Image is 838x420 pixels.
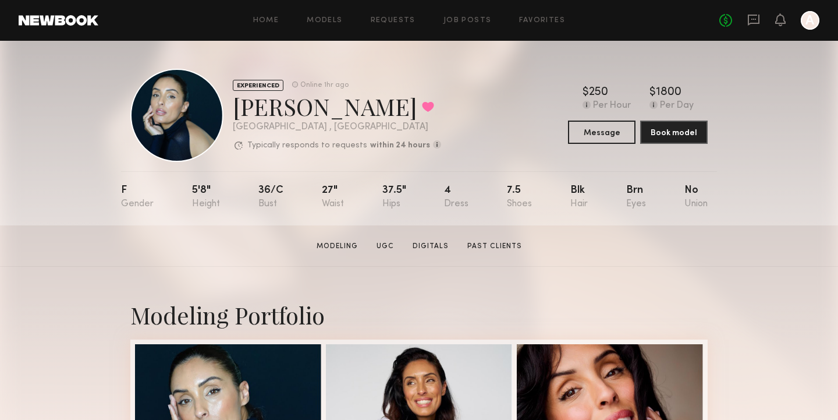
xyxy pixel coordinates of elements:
a: Digitals [408,241,453,252]
div: 7.5 [507,185,532,209]
a: Models [307,17,342,24]
a: Home [253,17,279,24]
div: 250 [589,87,608,98]
div: $ [583,87,589,98]
a: Past Clients [463,241,527,252]
div: 37.5" [382,185,406,209]
div: $ [649,87,656,98]
div: Modeling Portfolio [130,299,708,330]
div: No [684,185,708,209]
div: 36/c [258,185,283,209]
div: F [121,185,154,209]
div: Per Hour [593,101,631,111]
button: Book model [640,121,708,144]
div: Blk [570,185,588,209]
div: EXPERIENCED [233,80,283,91]
div: 1800 [656,87,681,98]
div: Brn [626,185,646,209]
a: Job Posts [443,17,492,24]
div: Per Day [660,101,694,111]
b: within 24 hours [370,142,430,150]
a: Modeling [312,241,363,252]
div: [PERSON_NAME] [233,91,441,122]
p: Typically responds to requests [247,142,367,150]
div: [GEOGRAPHIC_DATA] , [GEOGRAPHIC_DATA] [233,122,441,132]
a: A [801,11,819,30]
div: 5'8" [192,185,220,209]
a: UGC [372,241,399,252]
div: Online 1hr ago [300,82,349,89]
button: Message [568,121,635,144]
a: Requests [371,17,416,24]
div: 4 [444,185,468,209]
a: Favorites [519,17,565,24]
div: 27" [322,185,344,209]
